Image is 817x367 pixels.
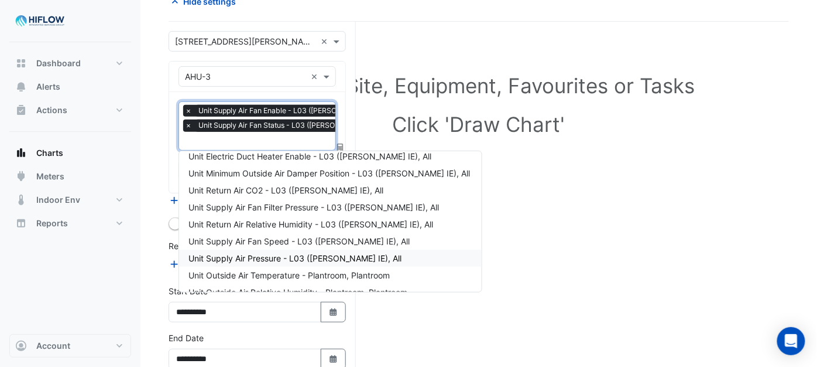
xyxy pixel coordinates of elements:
span: Choose Function [335,142,346,152]
button: Add Equipment [169,193,239,207]
span: Unit Minimum Outside Air Damper Position - L03 (NABERS IE), All [188,168,470,178]
button: Account [9,334,131,358]
span: Unit Outside Air Temperature - Plantroom, Plantroom [188,270,390,280]
app-icon: Meters [15,171,27,182]
span: × [183,120,194,131]
span: Actions [36,104,67,116]
span: Reports [36,218,68,229]
h1: Select a Site, Equipment, Favourites or Tasks [194,73,763,98]
img: Company Logo [14,9,67,33]
span: Unit Supply Air Fan Status - L03 (NABERS IE), All [195,120,391,131]
span: Meters [36,171,64,182]
span: Unit Supply Air Fan Speed - L03 (NABERS IE), All [188,236,410,246]
span: Account [36,340,70,352]
span: Unit Return Air Relative Humidity - L03 (NABERS IE), All [188,219,433,229]
h1: Click 'Draw Chart' [194,112,763,137]
button: Alerts [9,75,131,98]
button: Reports [9,212,131,235]
span: Charts [36,147,63,159]
span: × [183,105,194,117]
button: Dashboard [9,52,131,75]
app-icon: Reports [15,218,27,229]
app-icon: Dashboard [15,57,27,69]
span: Unit Electric Duct Heater Enable - L03 (NABERS IE), All [188,151,431,161]
span: Indoor Env [36,194,80,206]
fa-icon: Select Date [328,307,339,317]
app-icon: Alerts [15,81,27,93]
button: Charts [9,141,131,165]
span: Unit Supply Air Fan Filter Pressure - L03 (NABERS IE), All [188,202,439,212]
button: Add Reference Line [169,257,256,271]
button: Indoor Env [9,188,131,212]
app-icon: Indoor Env [15,194,27,206]
button: Actions [9,98,131,122]
app-icon: Charts [15,147,27,159]
button: Meters [9,165,131,188]
span: Unit Supply Air Fan Enable - L03 (NABERS IE), All [195,105,393,117]
span: Alerts [36,81,60,93]
div: Open Intercom Messenger [777,327,805,355]
app-icon: Actions [15,104,27,116]
label: End Date [169,332,204,344]
span: Unit Outside Air Relative Humidity - Plantroom, Plantroom [188,287,407,297]
label: Reference Lines [169,240,230,252]
fa-icon: Select Date [328,354,339,364]
span: Unit Supply Air Pressure - L03 (NABERS IE), All [188,253,401,263]
span: Clear [321,35,331,47]
span: Clear [311,70,321,83]
div: Options List [179,151,482,292]
label: Start Date [169,285,208,297]
span: Unit Return Air CO2 - L03 (NABERS IE), All [188,185,383,195]
span: Dashboard [36,57,81,69]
